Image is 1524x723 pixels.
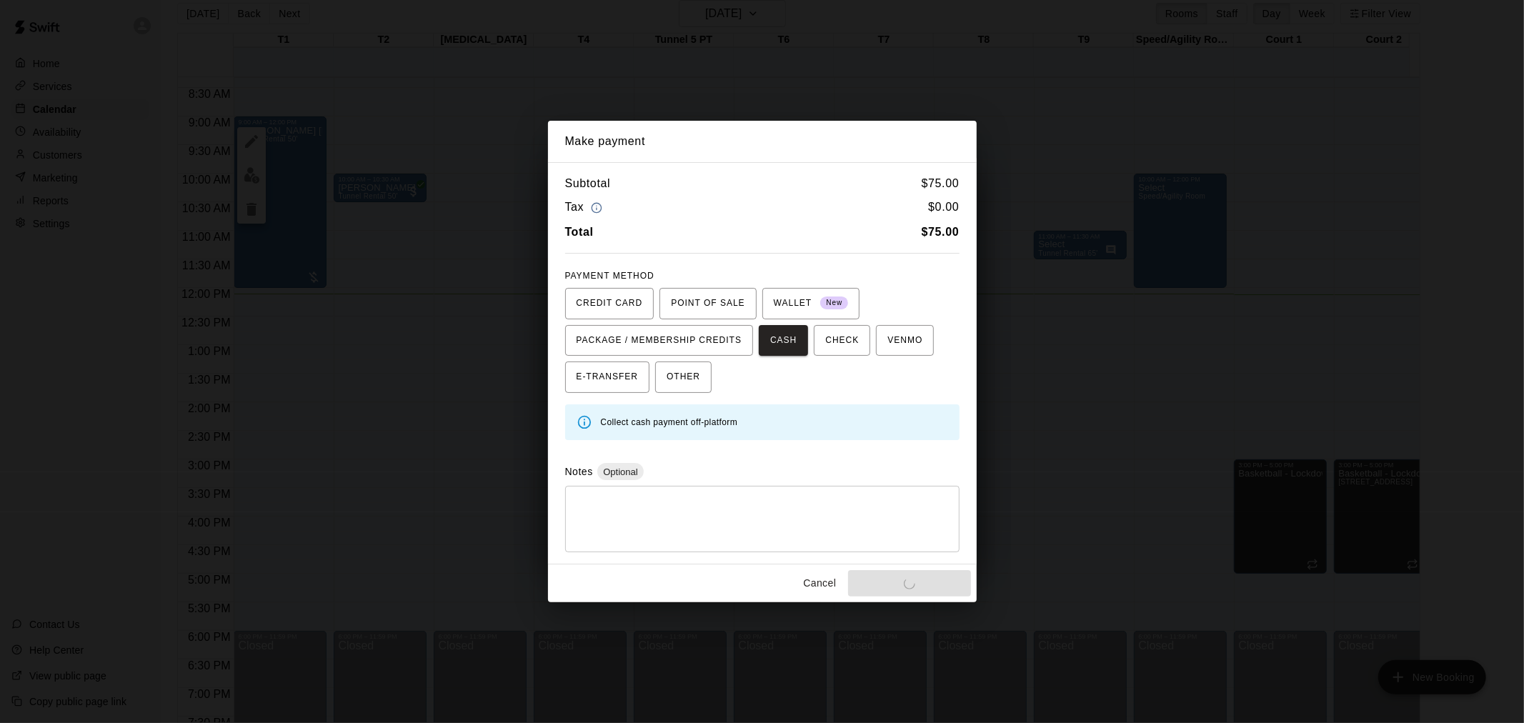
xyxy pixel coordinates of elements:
[671,292,744,315] span: POINT OF SALE
[814,325,870,356] button: CHECK
[565,226,594,238] b: Total
[667,366,700,389] span: OTHER
[820,294,848,313] span: New
[797,570,842,597] button: Cancel
[565,466,593,477] label: Notes
[548,121,977,162] h2: Make payment
[770,329,797,352] span: CASH
[655,361,712,393] button: OTHER
[928,198,959,217] h6: $ 0.00
[565,174,611,193] h6: Subtotal
[601,417,738,427] span: Collect cash payment off-platform
[887,329,922,352] span: VENMO
[565,325,754,356] button: PACKAGE / MEMBERSHIP CREDITS
[565,288,654,319] button: CREDIT CARD
[577,329,742,352] span: PACKAGE / MEMBERSHIP CREDITS
[577,366,639,389] span: E-TRANSFER
[577,292,643,315] span: CREDIT CARD
[565,198,607,217] h6: Tax
[565,361,650,393] button: E-TRANSFER
[825,329,859,352] span: CHECK
[876,325,934,356] button: VENMO
[759,325,808,356] button: CASH
[762,288,860,319] button: WALLET New
[659,288,756,319] button: POINT OF SALE
[565,271,654,281] span: PAYMENT METHOD
[922,226,960,238] b: $ 75.00
[774,292,849,315] span: WALLET
[922,174,960,193] h6: $ 75.00
[597,467,643,477] span: Optional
